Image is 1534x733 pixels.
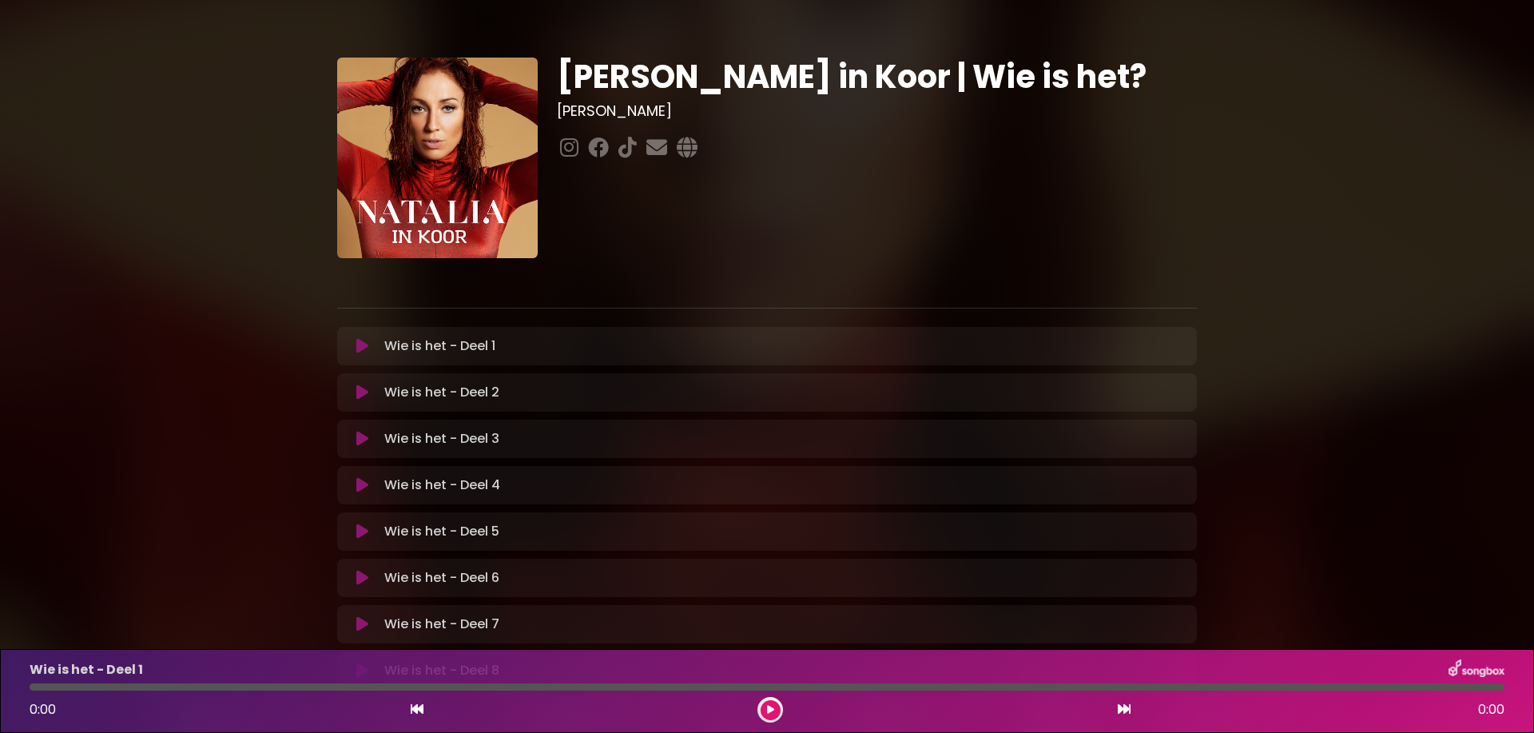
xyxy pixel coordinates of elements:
[337,58,538,258] img: YTVS25JmS9CLUqXqkEhs
[384,522,499,541] p: Wie is het - Deel 5
[384,429,499,448] p: Wie is het - Deel 3
[557,102,1197,120] h3: [PERSON_NAME]
[1478,700,1504,719] span: 0:00
[384,615,499,634] p: Wie is het - Deel 7
[384,568,499,588] p: Wie is het - Deel 6
[30,660,143,679] p: Wie is het - Deel 1
[384,383,499,402] p: Wie is het - Deel 2
[384,337,495,356] p: Wie is het - Deel 1
[384,476,500,495] p: Wie is het - Deel 4
[30,700,56,719] span: 0:00
[1449,659,1504,680] img: songbox-logo-white.png
[557,58,1197,96] h1: [PERSON_NAME] in Koor | Wie is het?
